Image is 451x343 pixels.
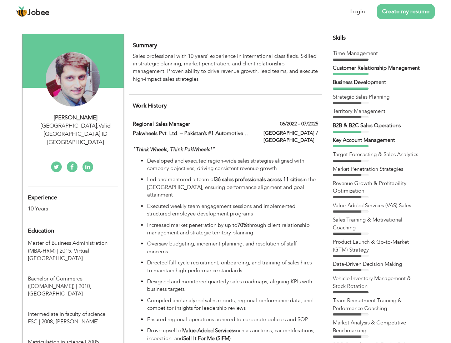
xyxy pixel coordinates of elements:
p: Designed and monitored quarterly sales roadmaps, aligning KPIs with business targets [147,278,318,293]
span: Virtual [GEOGRAPHIC_DATA] [28,247,89,262]
div: Territory Management [333,108,422,115]
p: Led and mentored a team of in the [GEOGRAPHIC_DATA], ensuring performance alignment and goal atta... [147,176,318,199]
div: 10 Years [28,205,101,213]
p: Oversaw budgeting, increment planning, and resolution of staff concerns [147,240,318,255]
strong: Value-Added Services [183,327,234,334]
p: Executed weekly team engagement sessions and implemented structured employee development programs [147,203,318,218]
div: Team Recruitment Training & Performance Coaching [333,297,422,312]
div: Market Penetration Strategies [333,165,422,173]
p: Increased market penetration by up to through client relationship management and strategic territ... [147,222,318,237]
div: Business Development [333,79,422,86]
div: B2B & B2C Sales Operations [333,122,422,129]
p: Ensured regional operations adhered to corporate policies and SOP. [147,316,318,323]
label: Pakwheels Pvt. Ltd. – Pakistan’s #1 Automotive Platform | [133,130,253,137]
div: Vehicle Inventory Management & Stock Rotation [333,275,422,290]
label: 06/2022 - 07/2025 [280,120,318,128]
div: [PERSON_NAME] [28,114,124,122]
p: Compiled and analyzed sales reports, regional performance data, and competitor insights for leade... [147,297,318,312]
span: [GEOGRAPHIC_DATA] [28,290,83,297]
a: Login [350,8,365,16]
div: Revenue Growth & Profitability Optimization [333,180,422,195]
a: Jobee [16,6,50,18]
em: "Think Wheels, Think PakWheels!" [133,146,215,153]
div: Master of Business Administration (MBA-HRM), 2015 [22,239,124,262]
strong: 36 sales professionals across 11 cities [215,176,302,183]
div: Target Forecasting & Sales Analytics [333,151,422,158]
div: Strategic Sales Planning [333,93,422,101]
p: Directed full-cycle recruitment, onboarding, and training of sales hires to maintain high-perform... [147,259,318,274]
div: Time Management [333,50,422,57]
span: Skills [333,34,346,42]
div: Value-Added Services (VAS) Sales [333,202,422,209]
span: , [97,122,99,130]
p: Drove upsell of such as auctions, car certifications, inspection, and [147,327,318,342]
span: Bachelor of Commerce (B.COM), University of Punjab, 2010 [28,275,91,290]
span: Jobee [27,9,50,17]
div: Market Analysis & Competitive Benchmarking [333,319,422,334]
span: [PERSON_NAME] [56,318,99,325]
a: Create my resume [377,4,435,19]
span: Experience [28,195,57,201]
strong: 70% [237,222,247,229]
div: Key Account Management [333,136,422,144]
div: [GEOGRAPHIC_DATA] Valid [GEOGRAPHIC_DATA] ID [GEOGRAPHIC_DATA] [28,122,124,146]
label: [GEOGRAPHIC_DATA] / [GEOGRAPHIC_DATA] [264,130,318,144]
p: Developed and executed region-wide sales strategies aligned with company objectives, driving cons... [147,157,318,173]
strong: Sell It For Me (SIFM) [183,335,231,342]
img: Irfan Shehzad [46,52,100,106]
label: Regional Sales Manager [133,120,253,128]
p: Sales professional with 10 years’ experience in international classifieds. Skilled in strategic p... [133,53,318,83]
div: Intermediate in faculty of science FSC, 2008 [22,300,124,326]
span: Summary [133,41,157,49]
span: Master of Business Administration (MBA-HRM), Virtual University of Pakistan, 2015 [28,239,107,254]
div: Sales Training & Motivational Coaching [333,216,422,232]
span: Work History [133,102,167,110]
span: Intermediate in faculty of science FSC, BISE Gujrawala, 2008 [28,310,105,325]
div: Customer Relationship Management [333,64,422,72]
img: jobee.io [16,6,27,18]
span: Education [28,228,54,234]
div: Data-Driven Decision Making [333,260,422,268]
div: Bachelor of Commerce (B.COM), 2010 [22,264,124,298]
div: Product Launch & Go-to-Market (GTM) Strategy [333,238,422,254]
